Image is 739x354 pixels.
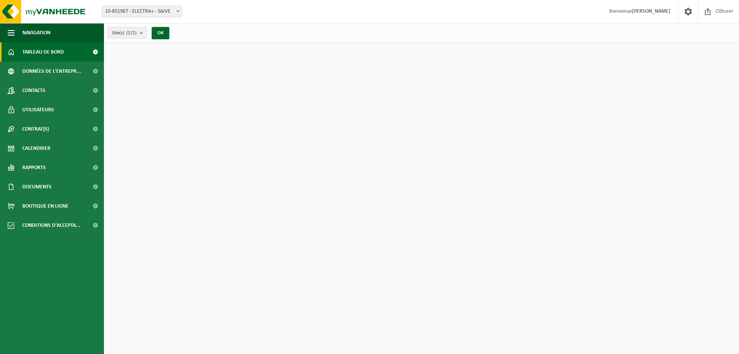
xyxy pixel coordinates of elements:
[22,177,52,196] span: Documents
[152,27,169,39] button: OK
[22,62,81,81] span: Données de l'entrepr...
[632,8,670,14] strong: [PERSON_NAME]
[102,6,182,17] span: 10-851967 - ELECTRA+ - SAIVE
[22,81,45,100] span: Contacts
[22,158,46,177] span: Rapports
[126,30,137,35] count: (2/2)
[22,42,64,62] span: Tableau de bord
[108,27,147,39] button: Site(s)(2/2)
[22,216,80,235] span: Conditions d'accepta...
[22,100,54,119] span: Utilisateurs
[22,119,49,139] span: Contrat(s)
[22,196,69,216] span: Boutique en ligne
[112,27,137,39] span: Site(s)
[22,23,50,42] span: Navigation
[22,139,50,158] span: Calendrier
